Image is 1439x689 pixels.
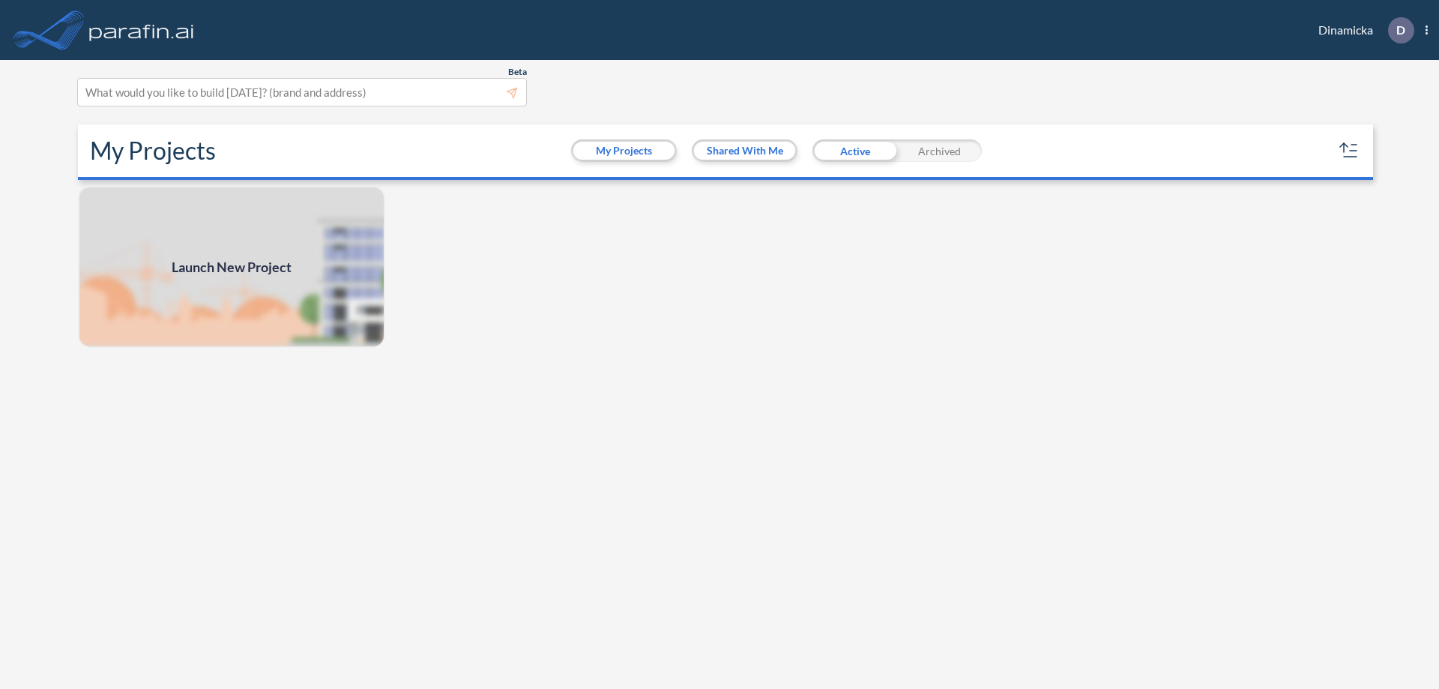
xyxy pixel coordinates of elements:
[573,142,675,160] button: My Projects
[90,136,216,165] h2: My Projects
[1396,23,1405,37] p: D
[508,66,527,78] span: Beta
[86,15,197,45] img: logo
[694,142,795,160] button: Shared With Me
[78,186,385,348] img: add
[897,139,982,162] div: Archived
[1337,139,1361,163] button: sort
[812,139,897,162] div: Active
[172,257,292,277] span: Launch New Project
[1296,17,1428,43] div: Dinamicka
[78,186,385,348] a: Launch New Project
